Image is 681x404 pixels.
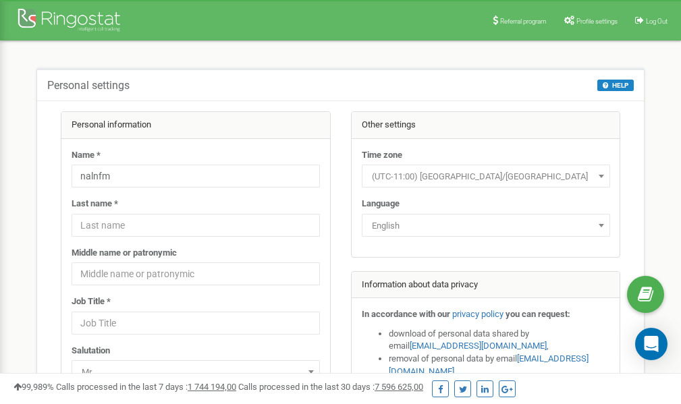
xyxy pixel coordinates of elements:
input: Last name [72,214,320,237]
input: Middle name or patronymic [72,262,320,285]
span: English [366,217,605,235]
button: HELP [597,80,634,91]
label: Language [362,198,400,210]
a: privacy policy [452,309,503,319]
div: Other settings [352,112,620,139]
span: Profile settings [576,18,618,25]
span: (UTC-11:00) Pacific/Midway [362,165,610,187]
span: Log Out [646,18,668,25]
div: Information about data privacy [352,272,620,299]
span: Calls processed in the last 30 days : [238,382,423,392]
span: Mr. [76,363,315,382]
li: download of personal data shared by email , [389,328,610,353]
h5: Personal settings [47,80,130,92]
u: 7 596 625,00 [375,382,423,392]
span: Referral program [500,18,547,25]
u: 1 744 194,00 [188,382,236,392]
strong: you can request: [506,309,570,319]
div: Personal information [61,112,330,139]
label: Time zone [362,149,402,162]
span: English [362,214,610,237]
span: Mr. [72,360,320,383]
a: [EMAIL_ADDRESS][DOMAIN_NAME] [410,341,547,351]
div: Open Intercom Messenger [635,328,668,360]
label: Job Title * [72,295,111,308]
label: Last name * [72,198,118,210]
label: Salutation [72,345,110,357]
li: removal of personal data by email , [389,353,610,378]
input: Job Title [72,312,320,335]
span: (UTC-11:00) Pacific/Midway [366,167,605,186]
input: Name [72,165,320,187]
span: Calls processed in the last 7 days : [56,382,236,392]
label: Middle name or patronymic [72,247,177,260]
strong: In accordance with our [362,309,450,319]
label: Name * [72,149,101,162]
span: 99,989% [13,382,54,392]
